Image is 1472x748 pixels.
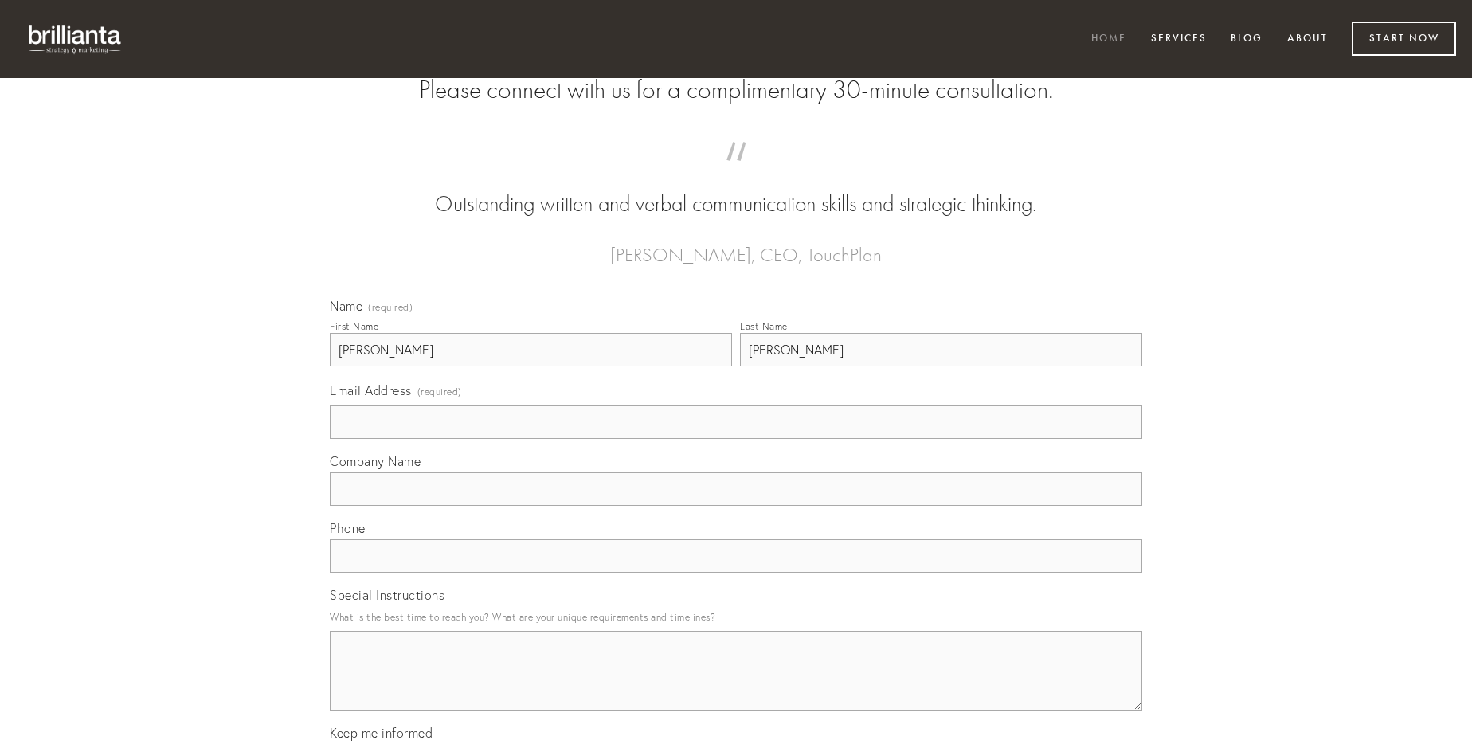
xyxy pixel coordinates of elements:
[330,725,433,741] span: Keep me informed
[417,381,462,402] span: (required)
[355,220,1117,271] figcaption: — [PERSON_NAME], CEO, TouchPlan
[330,320,378,332] div: First Name
[330,606,1142,628] p: What is the best time to reach you? What are your unique requirements and timelines?
[740,320,788,332] div: Last Name
[1220,26,1273,53] a: Blog
[330,587,444,603] span: Special Instructions
[368,303,413,312] span: (required)
[330,298,362,314] span: Name
[355,158,1117,189] span: “
[1352,22,1456,56] a: Start Now
[16,16,135,62] img: brillianta - research, strategy, marketing
[330,75,1142,105] h2: Please connect with us for a complimentary 30-minute consultation.
[330,382,412,398] span: Email Address
[1277,26,1338,53] a: About
[330,453,421,469] span: Company Name
[1141,26,1217,53] a: Services
[1081,26,1137,53] a: Home
[330,520,366,536] span: Phone
[355,158,1117,220] blockquote: Outstanding written and verbal communication skills and strategic thinking.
